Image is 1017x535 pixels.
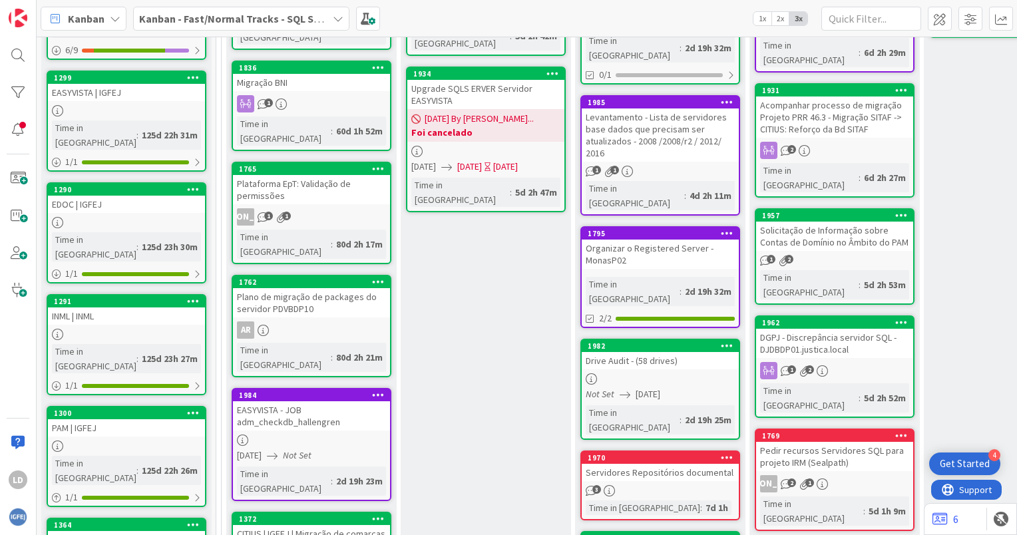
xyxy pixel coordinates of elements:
[407,68,564,109] div: 1934Upgrade SQLS ERVER Servidor EASYVISTA
[760,496,863,526] div: Time in [GEOGRAPHIC_DATA]
[760,475,777,492] div: [PERSON_NAME]
[586,388,614,400] i: Not Set
[588,98,739,107] div: 1985
[65,490,78,504] span: 1 / 1
[48,154,205,170] div: 1/1
[684,188,686,203] span: :
[582,240,739,269] div: Organizar o Registered Server - MonasP02
[767,255,775,264] span: 1
[580,339,740,440] a: 1982Drive Audit - (58 drives)Not Set[DATE]Time in [GEOGRAPHIC_DATA]:2d 19h 25m
[580,450,740,520] a: 1970Servidores Repositórios documentalTime in [GEOGRAPHIC_DATA]:7d 1h
[599,311,612,325] span: 2/2
[48,489,205,506] div: 1/1
[48,42,205,59] div: 6/9
[333,237,386,252] div: 80d 2h 17m
[762,86,913,95] div: 1931
[586,33,680,63] div: Time in [GEOGRAPHIC_DATA]
[48,407,205,437] div: 1300PAM | IGFEJ
[457,160,482,174] span: [DATE]
[582,96,739,162] div: 1985Levantamento - Lista de servidores base dados que precisam ser atualizados - 2008 /2008/r2 / ...
[54,520,205,530] div: 1364
[755,208,915,305] a: 1957Solicitação de Informação sobre Contas de Domínio no Âmbito do PAMTime in [GEOGRAPHIC_DATA]:5...
[138,351,201,366] div: 125d 23h 27m
[52,120,136,150] div: Time in [GEOGRAPHIC_DATA]
[771,12,789,25] span: 2x
[136,240,138,254] span: :
[680,413,682,427] span: :
[755,315,915,418] a: 1962DGPJ - Discrepância servidor SQL - DJDBDP01.justica.localTime in [GEOGRAPHIC_DATA]:5d 2h 52m
[610,166,619,174] span: 1
[580,95,740,216] a: 1985Levantamento - Lista de servidores base dados que precisam ser atualizados - 2008 /2008/r2 / ...
[756,85,913,96] div: 1931
[136,463,138,478] span: :
[54,409,205,418] div: 1300
[28,2,61,18] span: Support
[582,96,739,108] div: 1985
[136,128,138,142] span: :
[592,166,601,174] span: 1
[333,124,386,138] div: 60d 1h 52m
[54,185,205,194] div: 1290
[582,108,739,162] div: Levantamento - Lista de servidores base dados que precisam ser atualizados - 2008 /2008/r2 / 2012...
[48,72,205,84] div: 1299
[48,519,205,531] div: 1364
[582,340,739,352] div: 1982
[756,222,913,251] div: Solicitação de Informação sobre Contas de Domínio no Âmbito do PAM
[52,232,136,262] div: Time in [GEOGRAPHIC_DATA]
[682,284,735,299] div: 2d 19h 32m
[592,485,601,494] span: 3
[232,388,391,501] a: 1984EASYVISTA - JOB adm_checkdb_hallengren[DATE]Not SetTime in [GEOGRAPHIC_DATA]:2d 19h 23m
[233,62,390,74] div: 1836
[756,475,913,492] div: [PERSON_NAME]
[493,160,518,174] div: [DATE]
[411,160,436,174] span: [DATE]
[406,67,566,212] a: 1934Upgrade SQLS ERVER Servidor EASYVISTA[DATE] By [PERSON_NAME]...Foi cancelado[DATE][DATE][DATE...
[755,429,915,531] a: 1769Pedir recursos Servidores SQL para projeto IRM (Sealpath)[PERSON_NAME]Time in [GEOGRAPHIC_DAT...
[138,128,201,142] div: 125d 22h 31m
[48,72,205,101] div: 1299EASYVISTA | IGFEJ
[940,457,990,470] div: Get Started
[861,170,909,185] div: 6d 2h 27m
[425,112,534,126] span: [DATE] By [PERSON_NAME]...
[47,182,206,283] a: 1290EDOC | IGFEJTime in [GEOGRAPHIC_DATA]:125d 23h 30m1/1
[48,266,205,282] div: 1/1
[52,456,136,485] div: Time in [GEOGRAPHIC_DATA]
[138,463,201,478] div: 125d 22h 26m
[264,98,273,107] span: 1
[407,68,564,80] div: 1934
[138,240,201,254] div: 125d 23h 30m
[237,116,331,146] div: Time in [GEOGRAPHIC_DATA]
[237,230,331,259] div: Time in [GEOGRAPHIC_DATA]
[333,350,386,365] div: 80d 2h 21m
[233,62,390,91] div: 1836Migração BNI
[582,352,739,369] div: Drive Audit - (58 drives)
[588,341,739,351] div: 1982
[680,284,682,299] span: :
[582,228,739,269] div: 1795Organizar o Registered Server - MonasP02
[65,43,78,57] span: 6 / 9
[233,401,390,431] div: EASYVISTA - JOB adm_checkdb_hallengren
[586,277,680,306] div: Time in [GEOGRAPHIC_DATA]
[580,226,740,328] a: 1795Organizar o Registered Server - MonasP02Time in [GEOGRAPHIC_DATA]:2d 19h 32m2/2
[331,124,333,138] span: :
[48,295,205,307] div: 1291
[588,229,739,238] div: 1795
[48,307,205,325] div: INML | INML
[859,277,861,292] span: :
[48,295,205,325] div: 1291INML | INML
[755,83,915,198] a: 1931Acompanhar processo de migração Projeto PRR 46.3 - Migração SITAF -> CITIUS: Reforço da Bd SI...
[760,163,859,192] div: Time in [GEOGRAPHIC_DATA]
[789,12,807,25] span: 3x
[47,406,206,507] a: 1300PAM | IGFEJTime in [GEOGRAPHIC_DATA]:125d 22h 26m1/1
[762,318,913,327] div: 1962
[68,11,104,27] span: Kanban
[52,344,136,373] div: Time in [GEOGRAPHIC_DATA]
[65,267,78,281] span: 1 / 1
[859,391,861,405] span: :
[233,175,390,204] div: Plataforma EpT: Validação de permissões
[48,184,205,196] div: 1290
[9,508,27,526] img: avatar
[753,12,771,25] span: 1x
[929,452,1000,475] div: Open Get Started checklist, remaining modules: 4
[762,431,913,441] div: 1769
